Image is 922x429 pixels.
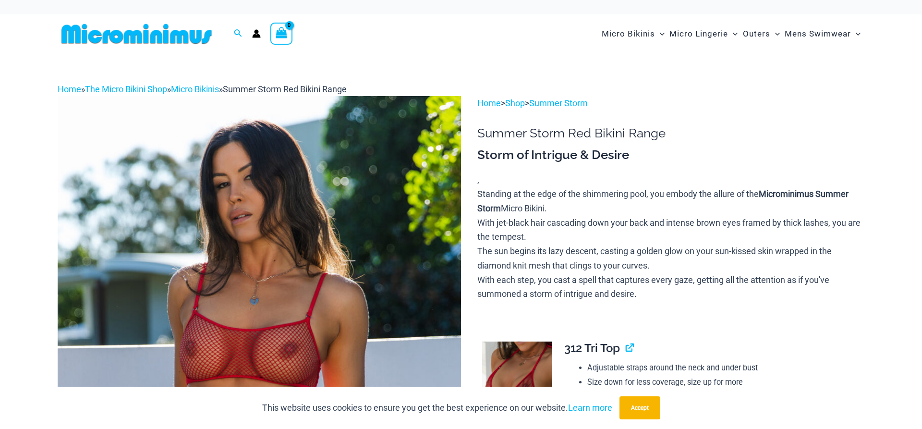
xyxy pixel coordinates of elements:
[505,98,525,108] a: Shop
[85,84,167,94] a: The Micro Bikini Shop
[587,361,856,375] li: Adjustable straps around the neck and under bust
[529,98,588,108] a: Summer Storm
[655,22,665,46] span: Menu Toggle
[234,28,243,40] a: Search icon link
[669,22,728,46] span: Micro Lingerie
[252,29,261,38] a: Account icon link
[477,147,864,301] div: ,
[58,84,81,94] a: Home
[602,22,655,46] span: Micro Bikinis
[477,189,849,213] b: Microminimus Summer Storm
[171,84,219,94] a: Micro Bikinis
[270,23,292,45] a: View Shopping Cart, empty
[770,22,780,46] span: Menu Toggle
[598,18,864,50] nav: Site Navigation
[58,84,347,94] span: » » »
[740,19,782,49] a: OutersMenu ToggleMenu Toggle
[568,403,612,413] a: Learn more
[262,401,612,415] p: This website uses cookies to ensure you get the best experience on our website.
[782,19,863,49] a: Mens SwimwearMenu ToggleMenu Toggle
[851,22,861,46] span: Menu Toggle
[477,147,864,163] h3: Storm of Intrigue & Desire
[564,341,620,355] span: 312 Tri Top
[587,375,856,390] li: Size down for less coverage, size up for more
[743,22,770,46] span: Outers
[619,396,660,419] button: Accept
[477,98,501,108] a: Home
[58,23,216,45] img: MM SHOP LOGO FLAT
[785,22,851,46] span: Mens Swimwear
[728,22,738,46] span: Menu Toggle
[223,84,347,94] span: Summer Storm Red Bikini Range
[477,126,864,141] h1: Summer Storm Red Bikini Range
[667,19,740,49] a: Micro LingerieMenu ToggleMenu Toggle
[477,187,864,301] p: Standing at the edge of the shimmering pool, you embody the allure of the Micro Bikini. With jet-...
[477,96,864,110] p: > >
[599,19,667,49] a: Micro BikinisMenu ToggleMenu Toggle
